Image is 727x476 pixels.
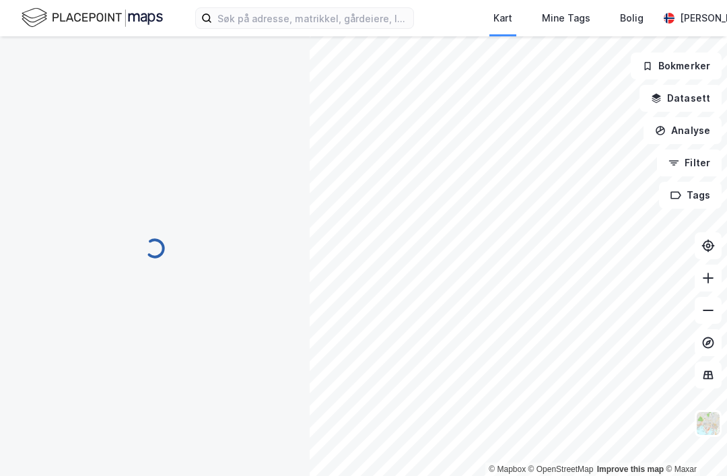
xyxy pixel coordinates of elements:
button: Tags [659,182,722,209]
img: spinner.a6d8c91a73a9ac5275cf975e30b51cfb.svg [144,238,166,259]
div: Bolig [620,10,644,26]
img: logo.f888ab2527a4732fd821a326f86c7f29.svg [22,6,163,30]
button: Filter [657,149,722,176]
iframe: Chat Widget [660,411,727,476]
div: Kart [493,10,512,26]
a: Mapbox [489,465,526,474]
button: Datasett [639,85,722,112]
button: Analyse [644,117,722,144]
a: Improve this map [597,465,664,474]
div: Kontrollprogram for chat [660,411,727,476]
input: Søk på adresse, matrikkel, gårdeiere, leietakere eller personer [212,8,413,28]
button: Bokmerker [631,53,722,79]
img: Z [695,411,721,436]
a: OpenStreetMap [528,465,594,474]
div: Mine Tags [542,10,590,26]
